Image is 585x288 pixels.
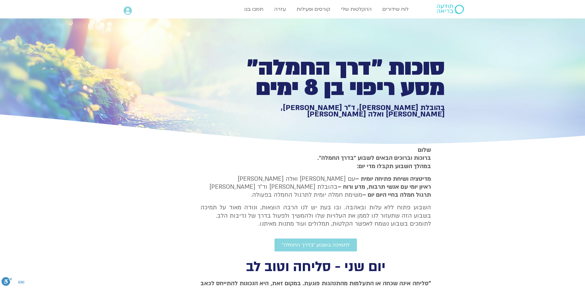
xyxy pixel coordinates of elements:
[338,183,431,191] b: ראיון יומי עם אנשי תרבות, מדע ורוח –
[241,3,267,15] a: תמכו בנו
[362,191,431,199] b: תרגול חמלה בחיי היום יום –
[355,175,431,183] strong: מדיטציה ושיחת פתיחה יומית –
[418,146,431,154] strong: שלום
[282,242,350,248] span: לתמיכה בשבוע ״בדרך החמלה״
[200,261,431,273] h2: יום שני - סליחה וטוב לב
[200,175,431,199] p: עם [PERSON_NAME] ואלה [PERSON_NAME] בהובלת [PERSON_NAME] וד״ר [PERSON_NAME] משימת חמלה יומית לתרג...
[379,3,412,15] a: לוח שידורים
[294,3,333,15] a: קורסים ופעילות
[437,5,464,14] img: תודעה בריאה
[275,239,357,251] a: לתמיכה בשבוע ״בדרך החמלה״
[271,3,289,15] a: עזרה
[200,203,431,228] p: השבוע פתוח ללא עלות ובאהבה. ובו בעת יש לנו הרבה הוצאות, ונודה מאוד על תמיכה בשבוע הזה שתעזור לנו ...
[338,3,375,15] a: ההקלטות שלי
[317,154,431,170] strong: ברוכות וברוכים הבאים לשבוע ״בדרך החמלה״. במהלך השבוע תקבלו מדי יום:
[232,105,445,118] h1: בהובלת [PERSON_NAME], ד״ר [PERSON_NAME], [PERSON_NAME] ואלה [PERSON_NAME]
[232,58,445,98] h1: סוכות ״דרך החמלה״ מסע ריפוי בן 8 ימים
